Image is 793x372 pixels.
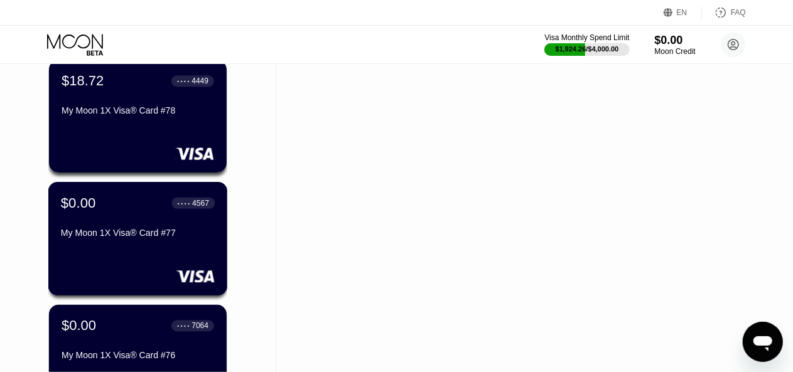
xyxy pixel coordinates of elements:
div: $0.00Moon Credit [655,34,696,56]
div: Visa Monthly Spend Limit [544,33,629,42]
div: FAQ [702,6,746,19]
div: My Moon 1X Visa® Card #76 [62,350,214,360]
iframe: Button to launch messaging window [743,322,783,362]
div: $0.00 [61,194,96,211]
div: 4449 [192,77,208,85]
div: ● ● ● ● [177,79,190,83]
div: EN [677,8,688,17]
div: $1,924.26 / $4,000.00 [556,45,619,53]
div: My Moon 1X Visa® Card #78 [62,105,214,115]
div: ● ● ● ● [177,324,190,327]
div: 7064 [192,321,208,330]
div: Moon Credit [655,47,696,56]
div: My Moon 1X Visa® Card #77 [61,228,215,238]
div: $18.72● ● ● ●4449My Moon 1X Visa® Card #78 [49,60,227,173]
div: $0.00 [655,34,696,47]
div: 4567 [192,198,209,207]
div: Visa Monthly Spend Limit$1,924.26/$4,000.00 [544,33,629,56]
div: EN [664,6,702,19]
div: $18.72 [62,73,104,89]
div: $0.00 [62,317,96,334]
div: $0.00● ● ● ●4567My Moon 1X Visa® Card #77 [49,183,227,295]
div: FAQ [731,8,746,17]
div: ● ● ● ● [178,201,190,205]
